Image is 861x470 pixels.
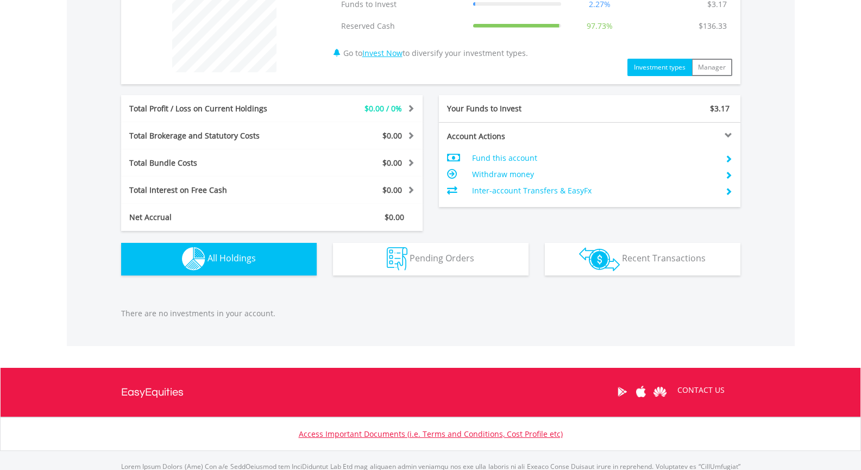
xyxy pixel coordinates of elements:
span: Pending Orders [410,252,474,264]
button: All Holdings [121,243,317,275]
span: Recent Transactions [622,252,706,264]
span: $0.00 / 0% [364,103,402,114]
span: $0.00 [382,130,402,141]
span: $0.00 [385,212,404,222]
td: Inter-account Transfers & EasyFx [472,183,716,199]
button: Manager [692,59,732,76]
span: $3.17 [710,103,730,114]
span: $0.00 [382,158,402,168]
td: 97.73% [567,15,633,37]
td: Reserved Cash [336,15,468,37]
a: EasyEquities [121,368,184,417]
a: Invest Now [362,48,403,58]
td: Withdraw money [472,166,716,183]
button: Recent Transactions [545,243,740,275]
a: CONTACT US [670,375,732,405]
p: There are no investments in your account. [121,308,740,319]
a: Apple [632,375,651,409]
div: Total Profit / Loss on Current Holdings [121,103,297,114]
a: Access Important Documents (i.e. Terms and Conditions, Cost Profile etc) [299,429,563,439]
a: Google Play [613,375,632,409]
div: Total Brokerage and Statutory Costs [121,130,297,141]
img: holdings-wht.png [182,247,205,271]
button: Pending Orders [333,243,529,275]
div: Your Funds to Invest [439,103,590,114]
div: Total Interest on Free Cash [121,185,297,196]
img: transactions-zar-wht.png [579,247,620,271]
td: Fund this account [472,150,716,166]
div: Total Bundle Costs [121,158,297,168]
span: All Holdings [208,252,256,264]
a: Huawei [651,375,670,409]
span: $0.00 [382,185,402,195]
div: Account Actions [439,131,590,142]
button: Investment types [627,59,692,76]
div: Net Accrual [121,212,297,223]
td: $136.33 [693,15,732,37]
img: pending_instructions-wht.png [387,247,407,271]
